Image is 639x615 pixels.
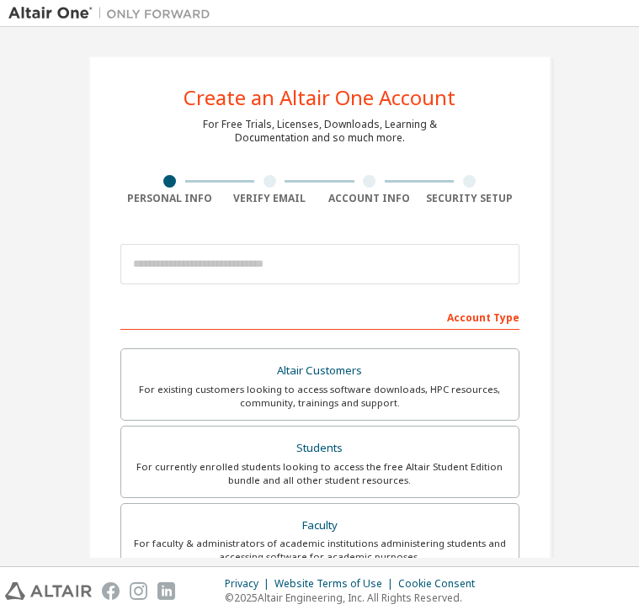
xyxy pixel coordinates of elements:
[203,118,437,145] div: For Free Trials, Licenses, Downloads, Learning & Documentation and so much more.
[131,537,509,564] div: For faculty & administrators of academic institutions administering students and accessing softwa...
[157,582,175,600] img: linkedin.svg
[130,582,147,600] img: instagram.svg
[220,192,320,205] div: Verify Email
[5,582,92,600] img: altair_logo.svg
[398,577,485,591] div: Cookie Consent
[131,383,509,410] div: For existing customers looking to access software downloads, HPC resources, community, trainings ...
[102,582,120,600] img: facebook.svg
[131,437,509,460] div: Students
[120,192,221,205] div: Personal Info
[131,514,509,538] div: Faculty
[131,359,509,383] div: Altair Customers
[320,192,420,205] div: Account Info
[274,577,398,591] div: Website Terms of Use
[225,577,274,591] div: Privacy
[184,87,455,108] div: Create an Altair One Account
[120,303,519,330] div: Account Type
[131,460,509,487] div: For currently enrolled students looking to access the free Altair Student Edition bundle and all ...
[419,192,519,205] div: Security Setup
[8,5,219,22] img: Altair One
[225,591,485,605] p: © 2025 Altair Engineering, Inc. All Rights Reserved.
